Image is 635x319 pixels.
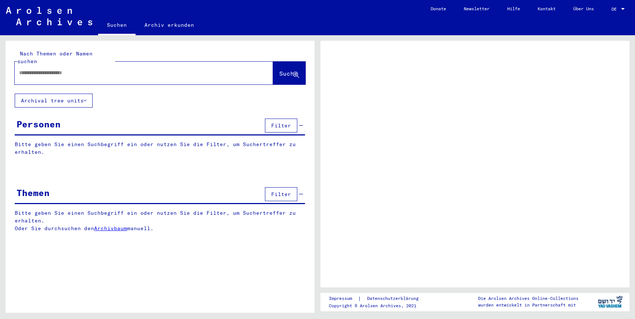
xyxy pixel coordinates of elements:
[17,50,93,65] mat-label: Nach Themen oder Namen suchen
[279,70,298,77] span: Suche
[478,302,578,308] p: wurden entwickelt in Partnerschaft mit
[6,7,92,25] img: Arolsen_neg.svg
[15,209,305,232] p: Bitte geben Sie einen Suchbegriff ein oder nutzen Sie die Filter, um Suchertreffer zu erhalten. O...
[611,7,620,12] span: DE
[17,186,50,199] div: Themen
[478,295,578,302] p: Die Arolsen Archives Online-Collections
[329,295,427,302] div: |
[271,191,291,197] span: Filter
[329,295,358,302] a: Impressum
[271,122,291,129] span: Filter
[361,295,427,302] a: Datenschutzerklärung
[15,94,93,108] button: Archival tree units
[273,62,305,84] button: Suche
[94,225,127,232] a: Archivbaum
[98,16,136,35] a: Suchen
[17,117,61,131] div: Personen
[15,141,305,156] p: Bitte geben Sie einen Suchbegriff ein oder nutzen Sie die Filter, um Suchertreffer zu erhalten.
[329,302,427,309] p: Copyright © Arolsen Archives, 2021
[265,119,297,133] button: Filter
[596,293,624,311] img: yv_logo.png
[136,16,203,34] a: Archiv erkunden
[265,187,297,201] button: Filter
